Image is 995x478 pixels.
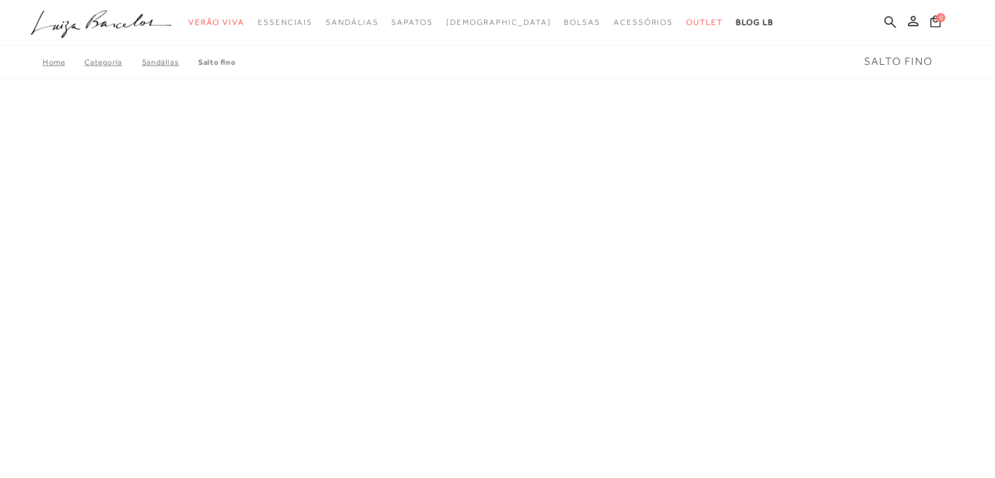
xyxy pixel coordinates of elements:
a: Salto Fino [198,58,236,67]
span: Verão Viva [188,18,245,27]
a: categoryNavScreenReaderText [391,10,432,35]
span: Acessórios [614,18,673,27]
span: Sandálias [326,18,378,27]
a: BLOG LB [736,10,774,35]
span: Essenciais [258,18,313,27]
span: Sapatos [391,18,432,27]
button: 0 [926,14,945,32]
span: BLOG LB [736,18,774,27]
a: categoryNavScreenReaderText [686,10,723,35]
a: categoryNavScreenReaderText [258,10,313,35]
span: Salto Fino [864,56,933,67]
a: Home [43,58,84,67]
a: categoryNavScreenReaderText [564,10,601,35]
a: noSubCategoriesText [446,10,551,35]
a: categoryNavScreenReaderText [614,10,673,35]
a: categoryNavScreenReaderText [188,10,245,35]
span: Outlet [686,18,723,27]
a: Categoria [84,58,141,67]
span: [DEMOGRAPHIC_DATA] [446,18,551,27]
a: SANDÁLIAS [142,58,198,67]
span: 0 [936,13,945,22]
a: categoryNavScreenReaderText [326,10,378,35]
span: Bolsas [564,18,601,27]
